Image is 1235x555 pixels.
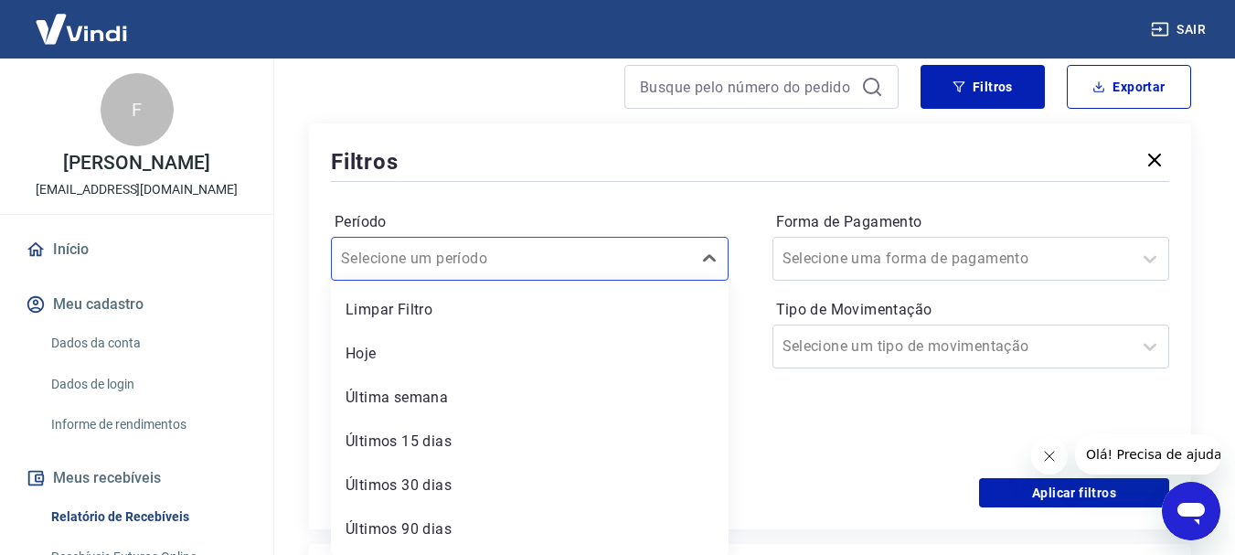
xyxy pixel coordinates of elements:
div: Hoje [331,336,729,372]
p: [EMAIL_ADDRESS][DOMAIN_NAME] [36,180,238,199]
iframe: Botão para abrir a janela de mensagens [1162,482,1220,540]
input: Busque pelo número do pedido [640,73,854,101]
a: Informe de rendimentos [44,406,251,443]
div: F [101,73,174,146]
iframe: Mensagem da empresa [1075,434,1220,475]
button: Meus recebíveis [22,458,251,498]
p: [PERSON_NAME] [63,154,209,173]
h5: Filtros [331,147,399,176]
div: Últimos 30 dias [331,467,729,504]
button: Exportar [1067,65,1191,109]
label: Tipo de Movimentação [776,299,1166,321]
label: Período [335,211,725,233]
label: Forma de Pagamento [776,211,1166,233]
span: Olá! Precisa de ajuda? [11,13,154,27]
button: Sair [1147,13,1213,47]
div: Últimos 90 dias [331,511,729,548]
a: Início [22,229,251,270]
div: Últimos 15 dias [331,423,729,460]
button: Filtros [921,65,1045,109]
div: Última semana [331,379,729,416]
img: Vindi [22,1,141,57]
div: Limpar Filtro [331,292,729,328]
a: Relatório de Recebíveis [44,498,251,536]
button: Meu cadastro [22,284,251,325]
iframe: Fechar mensagem [1031,438,1068,475]
button: Aplicar filtros [979,478,1169,507]
a: Dados de login [44,366,251,403]
a: Dados da conta [44,325,251,362]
